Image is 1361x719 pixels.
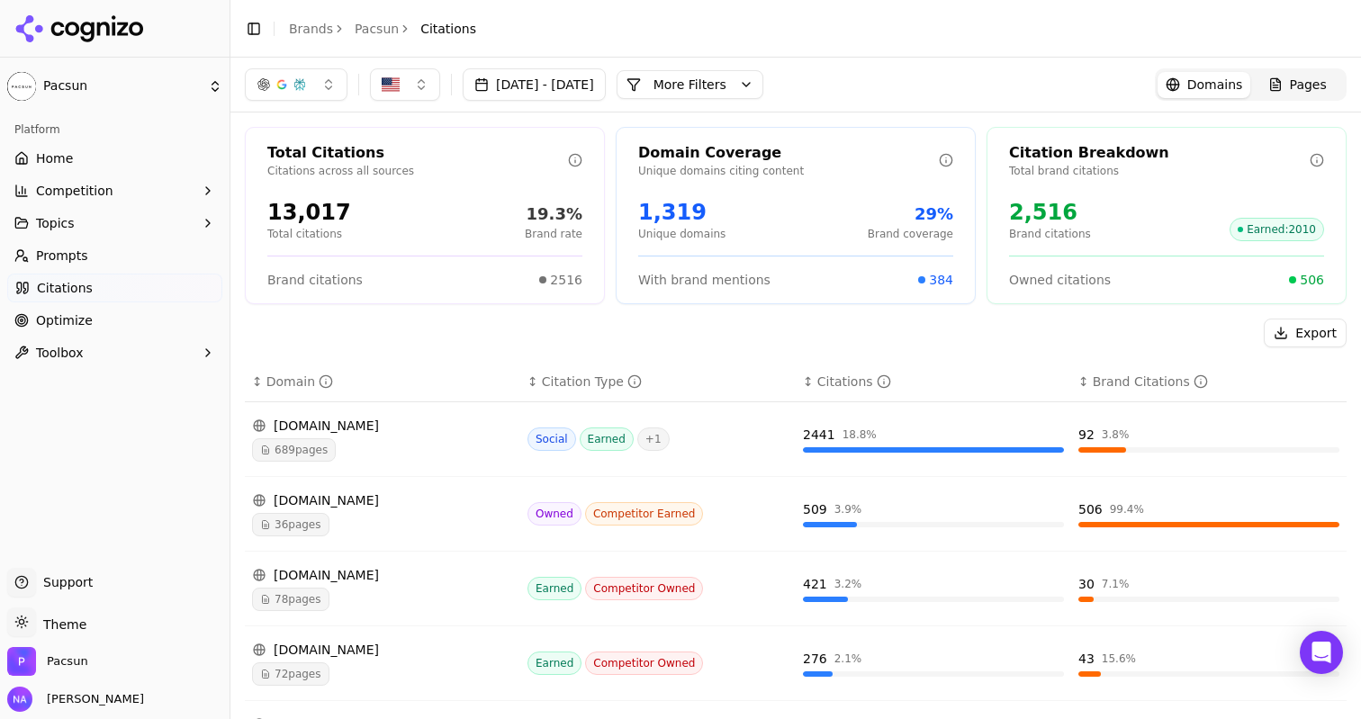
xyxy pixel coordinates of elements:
[382,76,400,94] img: US
[525,227,582,241] p: Brand rate
[7,647,88,676] button: Open organization switcher
[252,491,513,509] div: [DOMAIN_NAME]
[1078,650,1095,668] div: 43
[868,227,953,241] p: Brand coverage
[1187,76,1243,94] span: Domains
[638,227,726,241] p: Unique domains
[47,653,88,670] span: Pacsun
[1290,76,1327,94] span: Pages
[527,427,576,451] span: Social
[36,182,113,200] span: Competition
[252,438,336,462] span: 689 pages
[266,373,333,391] div: Domain
[817,373,891,391] div: Citations
[1300,271,1324,289] span: 506
[843,427,877,442] div: 18.8 %
[37,279,93,297] span: Citations
[7,647,36,676] img: Pacsun
[585,502,704,526] span: Competitor Earned
[7,115,222,144] div: Platform
[527,577,581,600] span: Earned
[638,164,939,178] p: Unique domains citing content
[803,426,835,444] div: 2441
[1009,198,1091,227] div: 2,516
[36,247,88,265] span: Prompts
[1093,373,1208,391] div: Brand Citations
[1009,271,1111,289] span: Owned citations
[803,373,1064,391] div: ↕Citations
[43,78,201,94] span: Pacsun
[527,652,581,675] span: Earned
[267,198,351,227] div: 13,017
[1110,502,1144,517] div: 99.4 %
[617,70,763,99] button: More Filters
[1078,500,1103,518] div: 506
[803,575,827,593] div: 421
[36,573,93,591] span: Support
[868,202,953,227] div: 29%
[638,142,939,164] div: Domain Coverage
[638,198,726,227] div: 1,319
[7,176,222,205] button: Competition
[252,513,329,536] span: 36 pages
[1102,427,1130,442] div: 3.8 %
[550,271,582,289] span: 2516
[1078,426,1095,444] div: 92
[585,577,703,600] span: Competitor Owned
[1078,373,1339,391] div: ↕Brand Citations
[527,502,581,526] span: Owned
[7,72,36,101] img: Pacsun
[7,338,222,367] button: Toolbox
[1071,362,1347,402] th: brandCitationCount
[637,427,670,451] span: + 1
[1102,652,1136,666] div: 15.6 %
[1009,164,1310,178] p: Total brand citations
[638,271,771,289] span: With brand mentions
[289,22,333,36] a: Brands
[580,427,634,451] span: Earned
[1264,319,1347,347] button: Export
[252,373,513,391] div: ↕Domain
[267,227,351,241] p: Total citations
[7,687,144,712] button: Open user button
[36,617,86,632] span: Theme
[245,362,520,402] th: domain
[542,373,642,391] div: Citation Type
[36,214,75,232] span: Topics
[7,274,222,302] a: Citations
[834,577,862,591] div: 3.2 %
[585,652,703,675] span: Competitor Owned
[1009,142,1310,164] div: Citation Breakdown
[267,271,363,289] span: Brand citations
[36,344,84,362] span: Toolbox
[796,362,1071,402] th: totalCitationCount
[7,687,32,712] img: Nico Arce
[355,20,399,38] a: Pacsun
[40,691,144,707] span: [PERSON_NAME]
[525,202,582,227] div: 19.3%
[36,149,73,167] span: Home
[1230,218,1324,241] span: Earned : 2010
[252,641,513,659] div: [DOMAIN_NAME]
[1102,577,1130,591] div: 7.1 %
[1300,631,1343,674] div: Open Intercom Messenger
[252,566,513,584] div: [DOMAIN_NAME]
[527,373,789,391] div: ↕Citation Type
[803,650,827,668] div: 276
[7,241,222,270] a: Prompts
[420,20,476,38] span: Citations
[36,311,93,329] span: Optimize
[7,144,222,173] a: Home
[520,362,796,402] th: citationTypes
[267,164,568,178] p: Citations across all sources
[803,500,827,518] div: 509
[929,271,953,289] span: 384
[1009,227,1091,241] p: Brand citations
[834,502,862,517] div: 3.9 %
[7,209,222,238] button: Topics
[267,142,568,164] div: Total Citations
[834,652,862,666] div: 2.1 %
[252,662,329,686] span: 72 pages
[463,68,606,101] button: [DATE] - [DATE]
[7,306,222,335] a: Optimize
